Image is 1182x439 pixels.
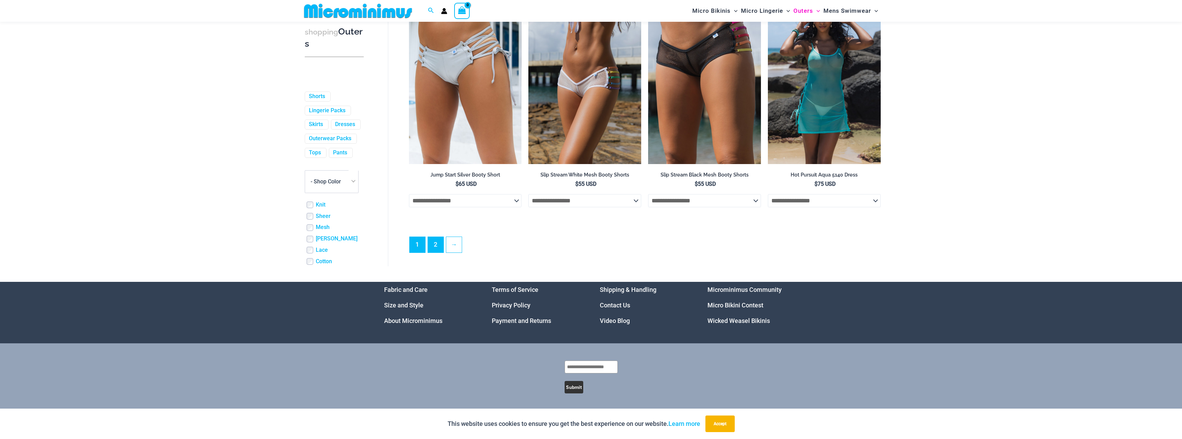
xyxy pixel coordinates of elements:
a: Fabric and Care [384,286,428,293]
a: → [446,237,462,252]
a: Cotton [316,258,332,265]
a: Hot Pursuit Aqua 5140 Dress [768,172,881,181]
a: Jump Start Silver Booty Short [409,172,522,181]
a: Shorts [309,93,325,100]
a: Skirts [309,121,323,128]
span: Menu Toggle [783,2,790,20]
a: Lace [316,247,328,254]
a: Microminimus Community [707,286,782,293]
span: Menu Toggle [731,2,737,20]
span: Micro Bikinis [692,2,731,20]
a: Wicked Weasel Bikinis [707,317,770,324]
a: Shipping & Handling [600,286,656,293]
span: $ [575,181,578,187]
span: - Shop Color [305,170,359,193]
a: Learn more [668,420,700,427]
bdi: 65 USD [456,181,477,187]
a: Sheer [316,212,331,220]
bdi: 55 USD [575,181,596,187]
nav: Site Navigation [690,1,881,21]
a: Lingerie Packs [309,107,345,114]
h2: Hot Pursuit Aqua 5140 Dress [768,172,881,178]
a: Mens SwimwearMenu ToggleMenu Toggle [822,2,880,20]
a: Size and Style [384,302,423,309]
span: - Shop Color [305,170,358,192]
a: Micro BikinisMenu ToggleMenu Toggle [691,2,739,20]
span: Menu Toggle [871,2,878,20]
span: - Shop Color [311,178,341,185]
a: [PERSON_NAME] [316,235,358,242]
a: View Shopping Cart, empty [454,3,470,19]
span: shopping [305,27,338,36]
a: Slip Stream Black Mesh Booty Shorts [648,172,761,181]
span: $ [695,181,698,187]
a: Account icon link [441,8,447,14]
button: Submit [565,381,583,393]
span: Page 1 [410,237,425,252]
span: Menu Toggle [813,2,820,20]
h2: Slip Stream Black Mesh Booty Shorts [648,172,761,178]
a: Micro LingerieMenu ToggleMenu Toggle [739,2,792,20]
span: $ [456,181,459,187]
aside: Footer Widget 3 [600,282,691,328]
nav: Menu [492,282,583,328]
nav: Menu [384,282,475,328]
a: Mesh [316,224,330,231]
nav: Menu [707,282,798,328]
a: Contact Us [600,302,630,309]
span: Outers [793,2,813,20]
h3: Outers [305,26,364,49]
aside: Footer Widget 4 [707,282,798,328]
a: About Microminimus [384,317,442,324]
a: Slip Stream White Mesh Booty Shorts [528,172,641,181]
a: Search icon link [428,7,434,15]
a: Outerwear Packs [309,135,351,142]
button: Accept [705,416,735,432]
span: Mens Swimwear [823,2,871,20]
a: Page 2 [428,237,443,252]
bdi: 55 USD [695,181,716,187]
nav: Product Pagination [409,237,881,257]
nav: Menu [600,282,691,328]
span: Micro Lingerie [741,2,783,20]
aside: Footer Widget 2 [492,282,583,328]
img: MM SHOP LOGO FLAT [301,3,415,19]
a: Pants [333,149,347,156]
h2: Jump Start Silver Booty Short [409,172,522,178]
h2: Slip Stream White Mesh Booty Shorts [528,172,641,178]
a: Terms of Service [492,286,538,293]
p: This website uses cookies to ensure you get the best experience on our website. [448,419,700,429]
a: Knit [316,201,325,208]
bdi: 75 USD [814,181,836,187]
span: $ [814,181,818,187]
a: Video Blog [600,317,630,324]
a: Privacy Policy [492,302,530,309]
a: Dresses [335,121,355,128]
a: OutersMenu ToggleMenu Toggle [792,2,822,20]
aside: Footer Widget 1 [384,282,475,328]
a: Micro Bikini Contest [707,302,763,309]
a: Payment and Returns [492,317,551,324]
a: Tops [309,149,321,156]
